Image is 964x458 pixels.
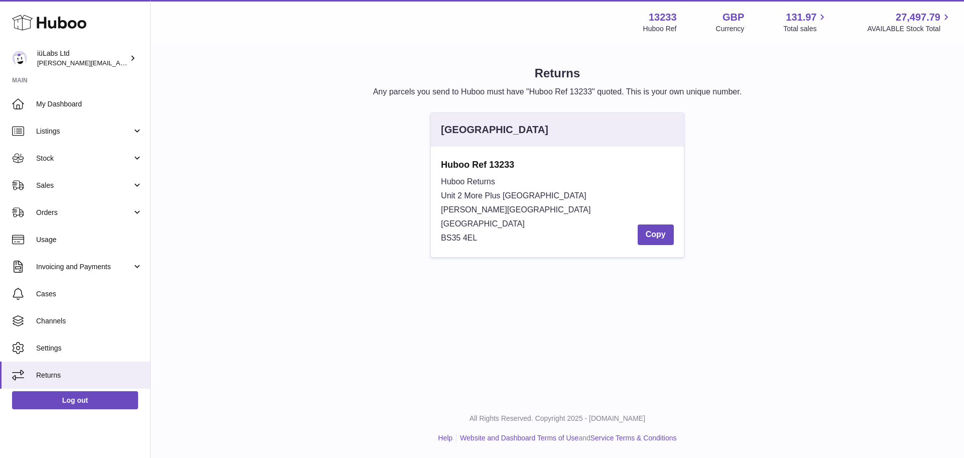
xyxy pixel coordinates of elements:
[441,205,590,214] span: [PERSON_NAME][GEOGRAPHIC_DATA]
[441,123,548,137] div: [GEOGRAPHIC_DATA]
[12,391,138,409] a: Log out
[36,289,143,299] span: Cases
[456,433,676,443] li: and
[36,343,143,353] span: Settings
[36,371,143,380] span: Returns
[441,177,495,186] span: Huboo Returns
[36,127,132,136] span: Listings
[36,235,143,245] span: Usage
[167,86,948,97] p: Any parcels you send to Huboo must have "Huboo Ref 13233" quoted. This is your own unique number.
[716,24,745,34] div: Currency
[786,11,816,24] span: 131.97
[441,219,525,228] span: [GEOGRAPHIC_DATA]
[590,434,677,442] a: Service Terms & Conditions
[441,234,477,242] span: BS35 4EL
[36,208,132,217] span: Orders
[438,434,453,442] a: Help
[896,11,940,24] span: 27,497.79
[12,51,27,66] img: annunziata@iulabs.co
[159,414,956,423] p: All Rights Reserved. Copyright 2025 - [DOMAIN_NAME]
[867,24,952,34] span: AVAILABLE Stock Total
[36,99,143,109] span: My Dashboard
[783,24,828,34] span: Total sales
[460,434,578,442] a: Website and Dashboard Terms of Use
[638,224,674,245] button: Copy
[167,65,948,81] h1: Returns
[36,181,132,190] span: Sales
[722,11,744,24] strong: GBP
[37,49,128,68] div: iüLabs Ltd
[649,11,677,24] strong: 13233
[36,154,132,163] span: Stock
[36,316,143,326] span: Channels
[37,59,201,67] span: [PERSON_NAME][EMAIL_ADDRESS][DOMAIN_NAME]
[36,262,132,272] span: Invoicing and Payments
[643,24,677,34] div: Huboo Ref
[441,159,673,171] strong: Huboo Ref 13233
[441,191,586,200] span: Unit 2 More Plus [GEOGRAPHIC_DATA]
[867,11,952,34] a: 27,497.79 AVAILABLE Stock Total
[783,11,828,34] a: 131.97 Total sales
